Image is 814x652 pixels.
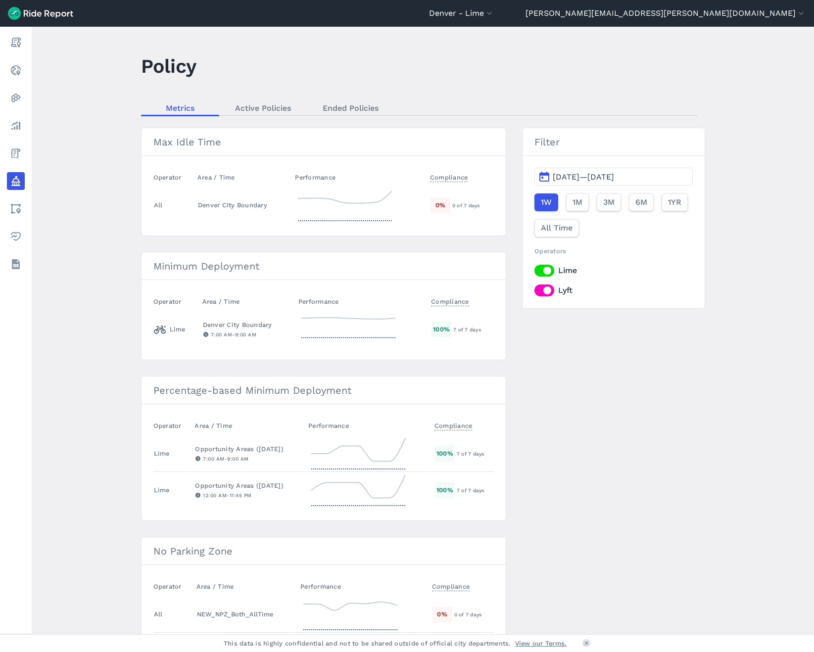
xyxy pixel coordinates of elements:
span: 1YR [668,196,681,208]
button: [DATE]—[DATE] [534,168,692,186]
a: View our Terms. [515,639,567,648]
h3: No Parking Zone [142,537,506,565]
div: 0 of 7 days [454,610,494,619]
span: Compliance [432,580,470,591]
span: Compliance [431,295,469,306]
div: 100 % [431,322,451,337]
button: [PERSON_NAME][EMAIL_ADDRESS][PERSON_NAME][DOMAIN_NAME] [526,7,806,19]
label: Lime [534,265,692,277]
span: All Time [541,222,573,234]
th: Operator [153,168,193,187]
div: All [154,200,163,210]
th: Performance [304,416,431,435]
span: 6M [635,196,647,208]
h3: Filter [523,128,704,156]
h3: Minimum Deployment [142,252,506,280]
div: 12:00 AM - 11:45 PM [195,491,300,500]
h3: Percentage-based Minimum Deployment [142,376,506,404]
button: All Time [534,219,579,237]
div: 100 % [435,482,455,498]
div: 0 % [432,606,452,622]
button: Denver - Lime [429,7,494,19]
button: 1YR [662,193,688,211]
div: 100 % [435,446,455,461]
a: Heatmaps [7,89,25,107]
button: 1W [534,193,558,211]
a: Policy [7,172,25,190]
span: Compliance [430,171,468,182]
div: 0 of 7 days [452,201,493,210]
div: NEW_NPZ_Both_AllTime [197,609,292,619]
span: Operators [534,247,566,255]
span: 1W [541,196,552,208]
label: Lyft [534,284,692,296]
div: 7 of 7 days [453,325,493,334]
a: Active Policies [219,100,307,115]
a: Ended Policies [307,100,394,115]
div: Opportunity Areas ([DATE]) [195,444,300,454]
th: Operator [153,577,192,596]
a: Realtime [7,61,25,79]
th: Performance [296,577,428,596]
span: 3M [603,196,615,208]
th: Area / Time [193,168,291,187]
th: Area / Time [198,292,294,311]
th: Performance [294,292,427,311]
div: Lime [154,485,170,495]
a: Analyze [7,117,25,135]
th: Operator [153,292,198,311]
div: Opportunity Areas ([DATE]) [195,481,300,490]
a: Health [7,228,25,245]
div: 7:00 AM - 9:00 AM [203,330,290,339]
th: Performance [291,168,426,187]
th: Operator [153,416,191,435]
button: 6M [629,193,654,211]
button: 1M [566,193,589,211]
div: 7 of 7 days [457,486,493,495]
h1: Policy [141,52,196,80]
th: Area / Time [191,416,304,435]
div: Denver City Boundary [198,200,287,210]
span: Compliance [434,419,473,430]
button: 3M [597,193,621,211]
th: Area / Time [192,577,297,596]
div: Lime [154,449,170,458]
span: 1M [573,196,582,208]
div: Denver City Boundary [203,320,290,329]
div: 7:00 AM - 9:00 AM [195,454,300,463]
h3: Max Idle Time [142,128,506,156]
img: Ride Report [8,7,73,20]
div: 0 % [431,197,450,213]
div: Lime [154,322,186,337]
div: 7 of 7 days [457,449,493,458]
a: Fees [7,144,25,162]
a: Report [7,34,25,51]
a: Datasets [7,255,25,273]
a: Metrics [141,100,219,115]
div: All [154,609,163,619]
span: [DATE]—[DATE] [553,172,614,182]
a: Areas [7,200,25,218]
